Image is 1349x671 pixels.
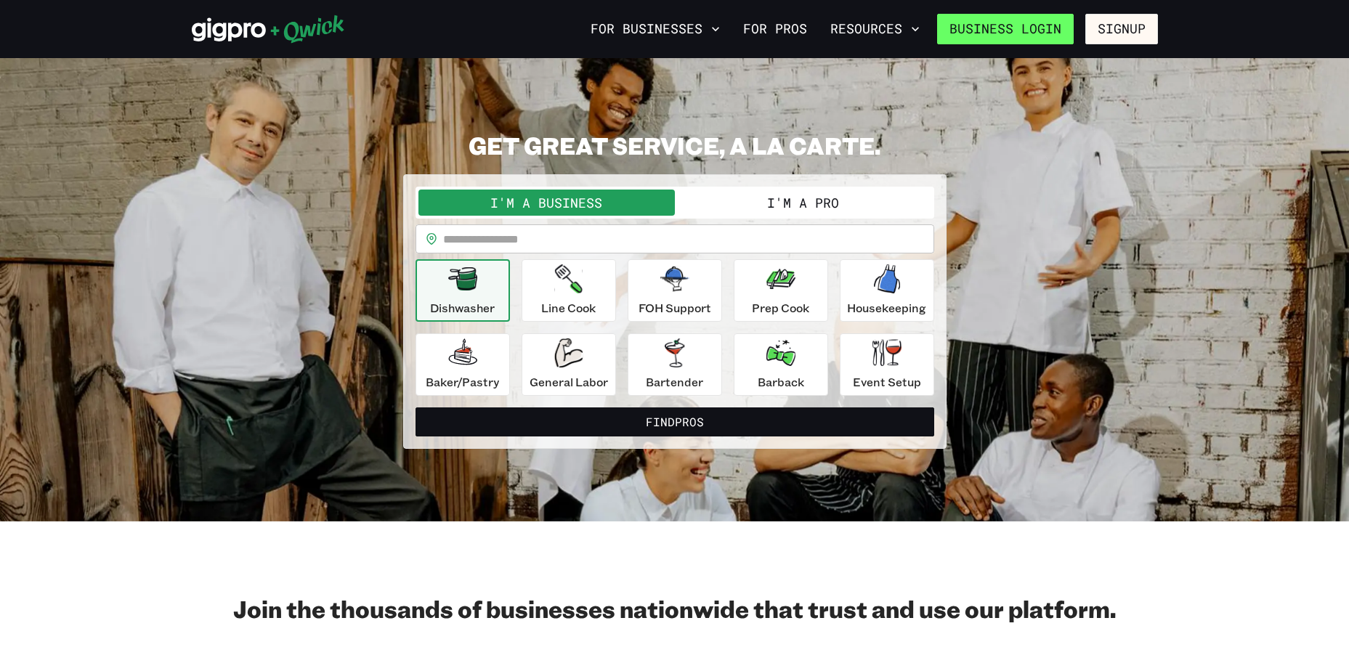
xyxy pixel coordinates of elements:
h2: Join the thousands of businesses nationwide that trust and use our platform. [192,594,1158,623]
button: I'm a Pro [675,190,931,216]
h2: GET GREAT SERVICE, A LA CARTE. [403,131,947,160]
p: FOH Support [639,299,711,317]
p: Bartender [646,373,703,391]
button: Dishwasher [416,259,510,322]
button: Signup [1085,14,1158,44]
p: Line Cook [541,299,596,317]
a: Business Login [937,14,1074,44]
p: Housekeeping [847,299,926,317]
p: Barback [758,373,804,391]
a: For Pros [737,17,813,41]
button: FindPros [416,407,934,436]
button: Bartender [628,333,722,396]
button: Event Setup [840,333,934,396]
button: Line Cook [522,259,616,322]
button: FOH Support [628,259,722,322]
p: Dishwasher [430,299,495,317]
p: Event Setup [853,373,921,391]
p: Prep Cook [752,299,809,317]
button: Resources [825,17,925,41]
button: Housekeeping [840,259,934,322]
p: General Labor [530,373,608,391]
button: Baker/Pastry [416,333,510,396]
p: Baker/Pastry [426,373,499,391]
button: For Businesses [585,17,726,41]
button: Barback [734,333,828,396]
button: I'm a Business [418,190,675,216]
button: General Labor [522,333,616,396]
button: Prep Cook [734,259,828,322]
